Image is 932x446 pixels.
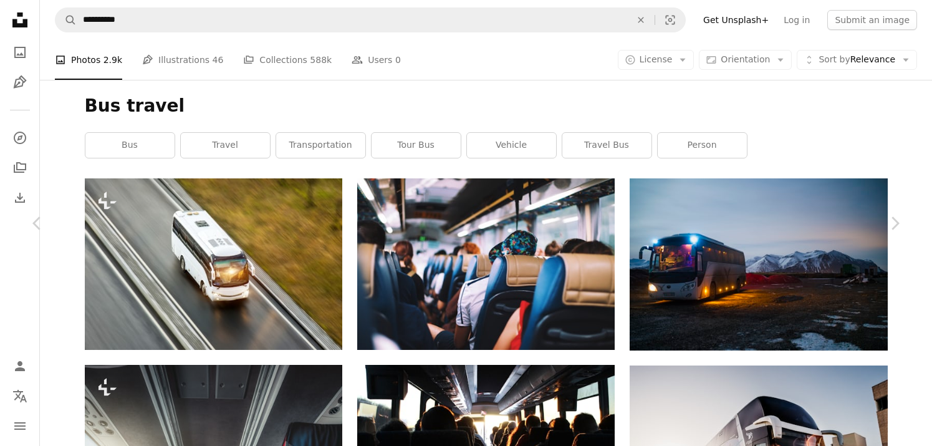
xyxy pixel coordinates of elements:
span: 588k [310,53,332,67]
button: Orientation [699,50,792,70]
img: selective focus photography of people on bus [357,178,615,350]
span: License [640,54,673,64]
button: Menu [7,414,32,439]
a: Photos [7,40,32,65]
a: person [658,133,747,158]
a: selective focus photography of people on bus [357,258,615,269]
button: Search Unsplash [55,8,77,32]
a: Log in / Sign up [7,354,32,379]
a: travel [181,133,270,158]
a: Log in [776,10,817,30]
img: Tourist bus spee ride on highway, blured in motion [85,178,342,350]
img: white and black bus running near the mountain [630,178,887,351]
button: Visual search [655,8,685,32]
a: travel bus [562,133,651,158]
span: Sort by [819,54,850,64]
a: Illustrations [7,70,32,95]
button: Clear [627,8,655,32]
button: License [618,50,694,70]
a: Collections 588k [243,40,332,80]
button: Language [7,384,32,409]
span: Orientation [721,54,770,64]
a: vehicle [467,133,556,158]
h1: Bus travel [85,95,888,117]
button: Submit an image [827,10,917,30]
span: 46 [213,53,224,67]
a: Collections [7,155,32,180]
a: white and black bus running near the mountain [630,259,887,270]
a: transportation [276,133,365,158]
a: Tourist bus spee ride on highway, blured in motion [85,258,342,269]
a: Get Unsplash+ [696,10,776,30]
a: bus [85,133,175,158]
a: Next [857,163,932,283]
form: Find visuals sitewide [55,7,686,32]
a: Explore [7,125,32,150]
a: Users 0 [352,40,401,80]
button: Sort byRelevance [797,50,917,70]
span: Relevance [819,54,895,66]
span: 0 [395,53,401,67]
a: Illustrations 46 [142,40,223,80]
a: tour bus [372,133,461,158]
